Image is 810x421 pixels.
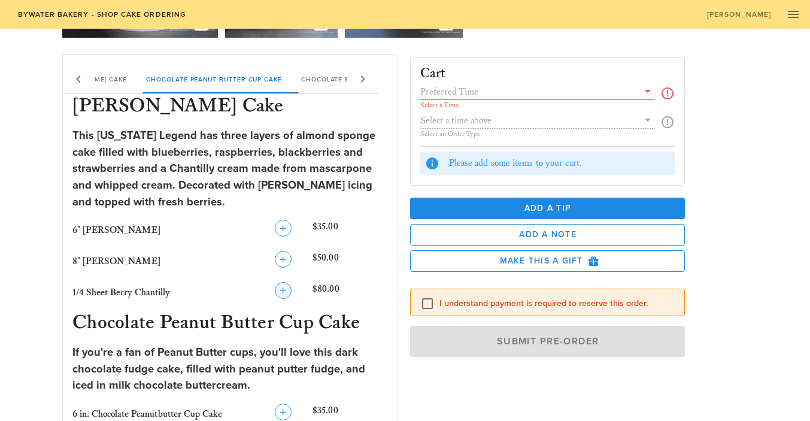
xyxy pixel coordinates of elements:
span: Make this a Gift [420,256,675,266]
button: Make this a Gift [410,250,685,272]
div: Chocolate Peanut Butter Cup Cake [136,65,292,93]
div: This [US_STATE] Legend has three layers of almond sponge cake filled with blueberries, raspberrie... [72,128,388,210]
div: Please add some items to your cart. [449,157,671,170]
span: Add a Note [420,229,675,240]
h3: Chocolate Peanut Butter Cup Cake [70,311,390,337]
label: I understand payment is required to reserve this order. [439,298,675,310]
span: 8" [PERSON_NAME] [72,256,160,267]
span: 6 in. Chocolate Peanutbutter Cup Cake [72,408,222,420]
div: $80.00 [310,280,390,306]
span: 6" [PERSON_NAME] [72,225,160,236]
input: Preferred Time [420,84,639,99]
div: If you're a fan of Peanut Butter cups, you'll love this dark chocolate fudge cake, filled with pe... [72,344,388,394]
span: Submit Pre-Order [424,335,672,347]
div: Chocolate Butter Pecan Cake [292,65,426,93]
span: 1/4 Sheet Berry Chantilly [72,287,170,298]
button: Submit Pre-Order [410,326,685,357]
button: Add a Tip [410,198,685,219]
div: $50.00 [310,249,390,275]
div: Select a Time [420,102,656,109]
span: [PERSON_NAME] [706,10,772,19]
h3: Cart [420,67,446,81]
a: [PERSON_NAME] [699,6,779,23]
span: Bywater Bakery - Shop Cake Ordering [17,10,186,19]
div: $35.00 [310,217,390,244]
h3: [PERSON_NAME] Cake [70,94,390,120]
button: Add a Note [410,224,685,246]
a: Bywater Bakery - Shop Cake Ordering [10,6,193,23]
span: Add a Tip [420,203,676,213]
